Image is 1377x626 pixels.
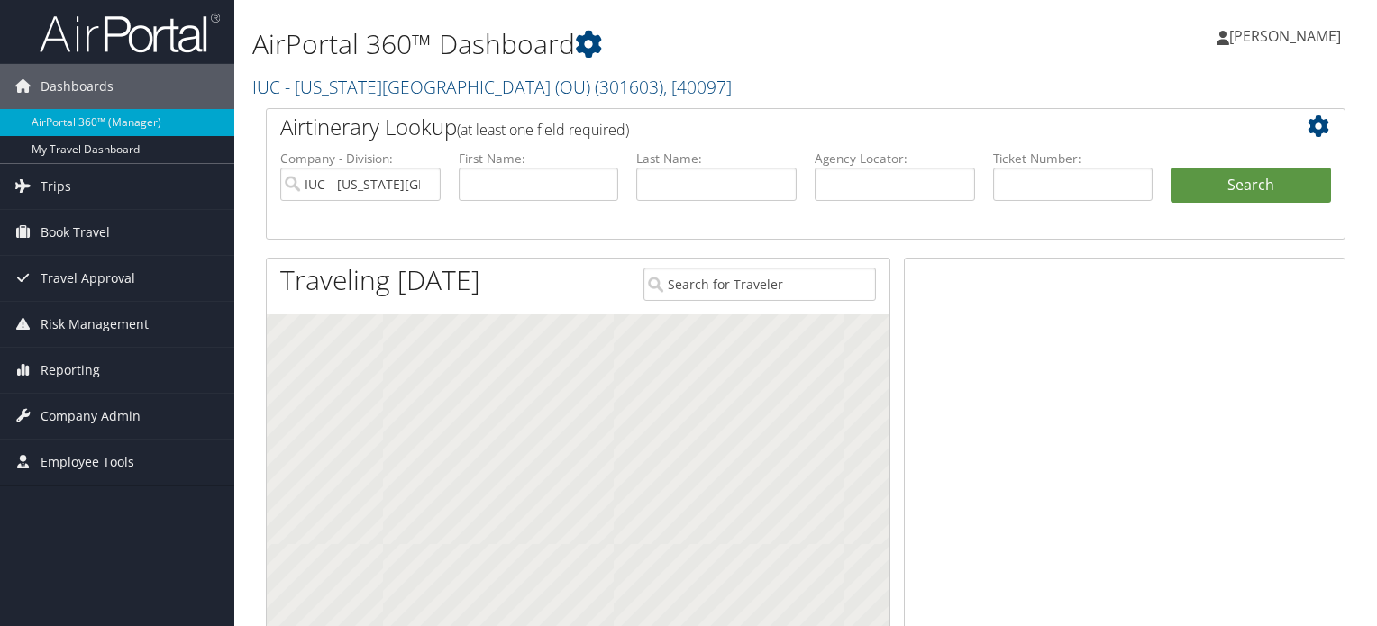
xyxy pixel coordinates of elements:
label: Ticket Number: [993,150,1154,168]
span: Dashboards [41,64,114,109]
span: ( 301603 ) [595,75,663,99]
input: Search for Traveler [643,268,876,301]
span: Travel Approval [41,256,135,301]
img: airportal-logo.png [40,12,220,54]
h1: AirPortal 360™ Dashboard [252,25,990,63]
span: Reporting [41,348,100,393]
span: [PERSON_NAME] [1229,26,1341,46]
a: IUC - [US_STATE][GEOGRAPHIC_DATA] (OU) [252,75,732,99]
span: Book Travel [41,210,110,255]
span: Company Admin [41,394,141,439]
span: Employee Tools [41,440,134,485]
span: (at least one field required) [457,120,629,140]
label: First Name: [459,150,619,168]
button: Search [1171,168,1331,204]
span: Trips [41,164,71,209]
label: Agency Locator: [815,150,975,168]
h1: Traveling [DATE] [280,261,480,299]
label: Last Name: [636,150,797,168]
label: Company - Division: [280,150,441,168]
a: [PERSON_NAME] [1217,9,1359,63]
span: Risk Management [41,302,149,347]
h2: Airtinerary Lookup [280,112,1241,142]
span: , [ 40097 ] [663,75,732,99]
